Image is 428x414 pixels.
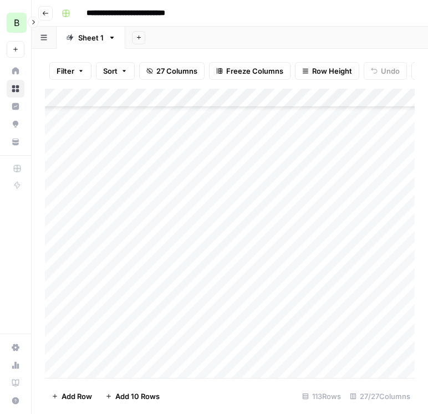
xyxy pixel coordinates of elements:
[7,339,24,356] a: Settings
[381,65,400,76] span: Undo
[7,98,24,115] a: Insights
[96,62,135,80] button: Sort
[7,133,24,151] a: Your Data
[62,391,92,402] span: Add Row
[99,387,166,405] button: Add 10 Rows
[7,392,24,410] button: Help + Support
[57,65,74,76] span: Filter
[57,27,125,49] a: Sheet 1
[364,62,407,80] button: Undo
[103,65,118,76] span: Sort
[14,16,19,29] span: B
[298,387,345,405] div: 113 Rows
[78,32,104,43] div: Sheet 1
[226,65,283,76] span: Freeze Columns
[139,62,205,80] button: 27 Columns
[115,391,160,402] span: Add 10 Rows
[7,374,24,392] a: Learning Hub
[7,356,24,374] a: Usage
[7,62,24,80] a: Home
[49,62,91,80] button: Filter
[312,65,352,76] span: Row Height
[45,387,99,405] button: Add Row
[209,62,291,80] button: Freeze Columns
[295,62,359,80] button: Row Height
[345,387,415,405] div: 27/27 Columns
[7,80,24,98] a: Browse
[7,9,24,37] button: Workspace: Blindspot
[7,115,24,133] a: Opportunities
[156,65,197,76] span: 27 Columns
